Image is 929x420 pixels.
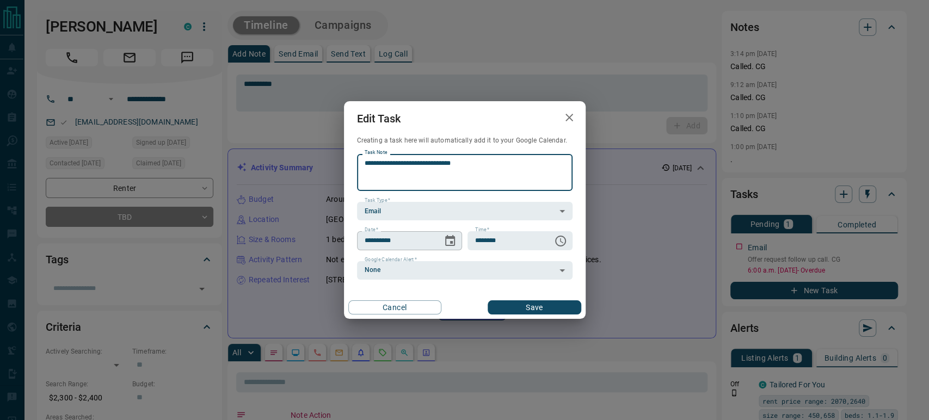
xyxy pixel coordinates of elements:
button: Choose date, selected date is Aug 18, 2025 [439,230,461,252]
label: Google Calendar Alert [365,256,417,263]
p: Creating a task here will automatically add it to your Google Calendar. [357,136,573,145]
button: Save [488,300,581,314]
div: None [357,261,573,280]
label: Task Note [365,149,387,156]
button: Cancel [348,300,441,314]
label: Time [475,226,489,233]
div: Email [357,202,573,220]
label: Date [365,226,378,233]
label: Task Type [365,197,390,204]
h2: Edit Task [344,101,414,136]
button: Choose time, selected time is 6:00 AM [550,230,571,252]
